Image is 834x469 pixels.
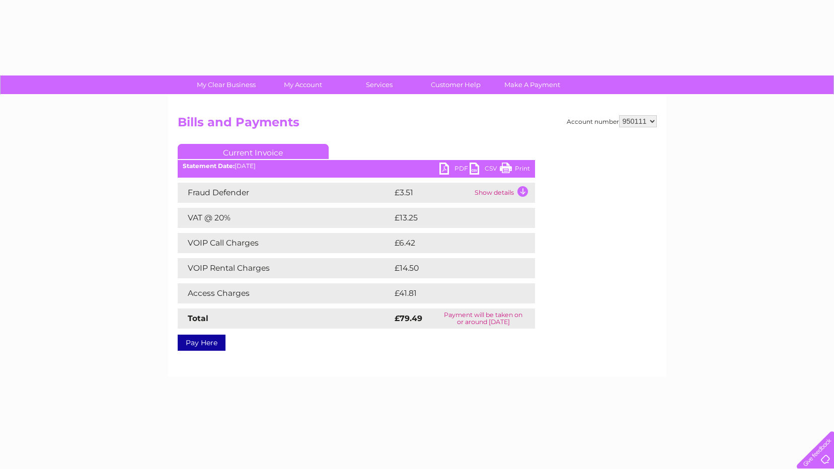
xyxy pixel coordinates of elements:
[395,314,422,323] strong: £79.49
[178,258,392,278] td: VOIP Rental Charges
[178,115,657,134] h2: Bills and Payments
[439,163,470,177] a: PDF
[178,283,392,303] td: Access Charges
[178,144,329,159] a: Current Invoice
[470,163,500,177] a: CSV
[188,314,208,323] strong: Total
[178,208,392,228] td: VAT @ 20%
[472,183,535,203] td: Show details
[185,75,268,94] a: My Clear Business
[183,162,235,170] b: Statement Date:
[392,208,513,228] td: £13.25
[261,75,344,94] a: My Account
[178,233,392,253] td: VOIP Call Charges
[500,163,530,177] a: Print
[178,163,535,170] div: [DATE]
[432,308,535,329] td: Payment will be taken on or around [DATE]
[392,233,511,253] td: £6.42
[338,75,421,94] a: Services
[414,75,497,94] a: Customer Help
[567,115,657,127] div: Account number
[392,183,472,203] td: £3.51
[178,335,225,351] a: Pay Here
[392,258,514,278] td: £14.50
[392,283,513,303] td: £41.81
[491,75,574,94] a: Make A Payment
[178,183,392,203] td: Fraud Defender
